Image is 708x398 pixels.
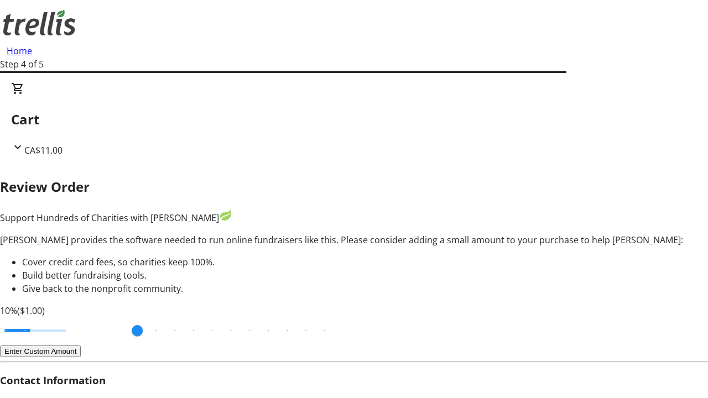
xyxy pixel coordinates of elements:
span: CA$11.00 [24,144,63,156]
li: Build better fundraising tools. [22,269,708,282]
li: Give back to the nonprofit community. [22,282,708,295]
div: CartCA$11.00 [11,82,697,157]
li: Cover credit card fees, so charities keep 100%. [22,255,708,269]
h2: Cart [11,109,697,129]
